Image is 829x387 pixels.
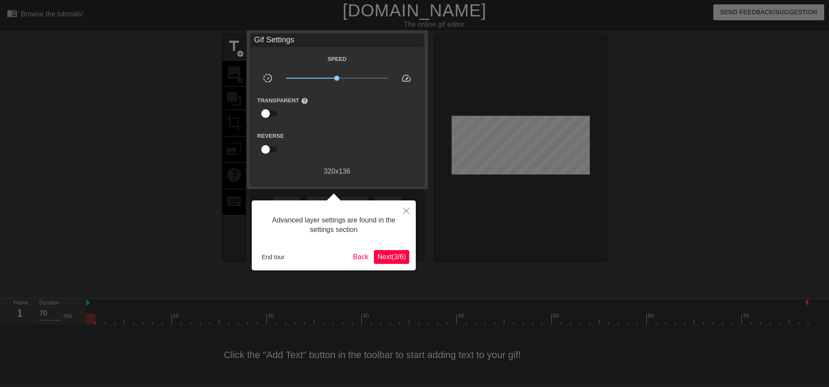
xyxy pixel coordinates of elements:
[377,253,406,260] span: Next ( 3 / 6 )
[258,251,288,263] button: End tour
[258,207,409,244] div: Advanced layer settings are found in the settings section
[350,250,372,264] button: Back
[397,200,416,220] button: Close
[374,250,409,264] button: Next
